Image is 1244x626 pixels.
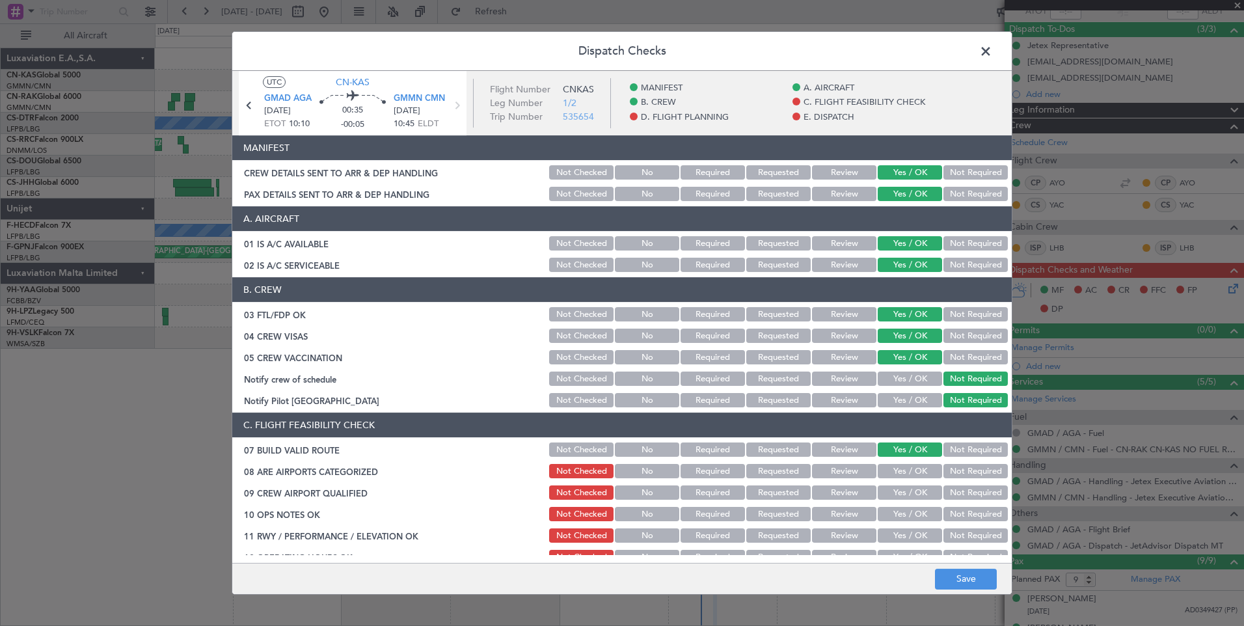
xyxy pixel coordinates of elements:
[943,372,1008,386] button: Not Required
[943,258,1008,272] button: Not Required
[943,307,1008,321] button: Not Required
[943,528,1008,543] button: Not Required
[943,507,1008,521] button: Not Required
[943,165,1008,180] button: Not Required
[943,329,1008,343] button: Not Required
[232,32,1012,71] header: Dispatch Checks
[943,485,1008,500] button: Not Required
[943,350,1008,364] button: Not Required
[943,464,1008,478] button: Not Required
[943,187,1008,201] button: Not Required
[943,442,1008,457] button: Not Required
[943,236,1008,251] button: Not Required
[943,393,1008,407] button: Not Required
[943,550,1008,564] button: Not Required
